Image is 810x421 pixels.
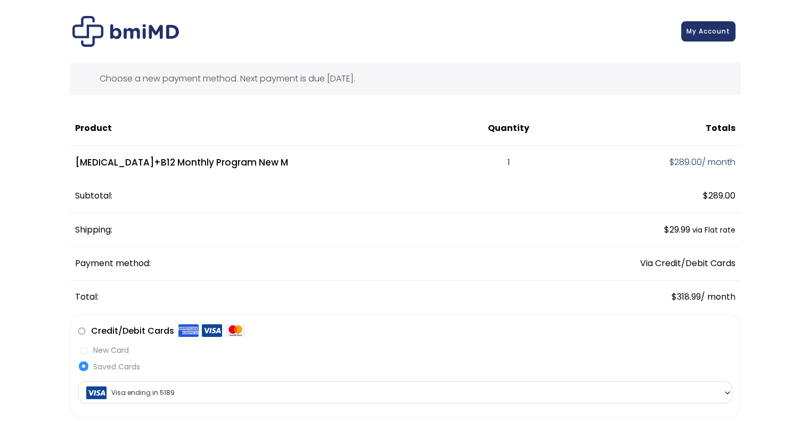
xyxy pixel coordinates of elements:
th: Subtotal: [70,179,554,213]
span: My Account [686,27,730,36]
img: Checkout [72,16,179,47]
span: 289.00 [703,189,735,202]
span: $ [672,291,677,303]
span: Visa ending in 5189 [81,382,729,404]
td: / month [554,280,741,313]
th: Product [70,112,463,145]
a: My Account [681,21,735,42]
small: via Flat rate [692,225,735,235]
label: Credit/Debit Cards [91,323,246,340]
td: [MEDICAL_DATA]+B12 Monthly Program New M [70,146,463,180]
td: 1 [463,146,554,180]
img: Mastercard [225,324,246,337]
span: 289.00 [669,156,702,168]
div: Choose a new payment method. Next payment is due [DATE]. [70,63,741,95]
span: $ [664,224,669,236]
span: $ [669,156,674,168]
th: Total: [70,280,554,313]
span: 29.99 [664,224,690,236]
th: Shipping: [70,213,554,247]
th: Payment method: [70,247,554,280]
img: Amex [178,324,199,337]
span: $ [703,189,708,202]
label: Saved Cards [78,361,732,373]
td: / month [554,146,741,180]
span: Visa ending in 5189 [78,381,732,403]
span: 318.99 [672,291,701,303]
img: Visa [202,324,222,337]
th: Quantity [463,112,554,145]
label: New Card [78,345,732,356]
td: Via Credit/Debit Cards [554,247,741,280]
th: Totals [554,112,741,145]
